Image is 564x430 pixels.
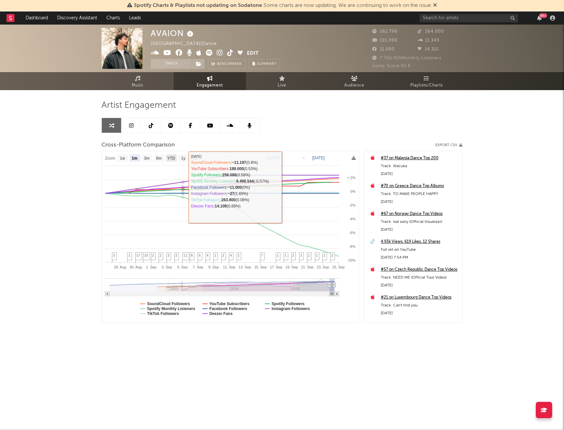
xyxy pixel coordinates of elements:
[300,253,302,257] span: 3
[308,253,310,257] span: 1
[301,265,314,269] text: 21. Sep
[246,72,318,90] a: Live
[381,254,459,262] div: [DATE] 7:54 PM
[53,11,102,25] a: Discovery Assistant
[124,11,145,25] a: Leads
[197,82,223,89] span: Engagement
[316,253,318,257] span: 1
[347,176,356,180] text: + 2%
[214,253,216,257] span: 1
[372,38,398,43] span: 191.000
[381,170,459,178] div: [DATE]
[278,82,286,89] span: Live
[128,253,130,257] span: 1
[381,282,459,289] div: [DATE]
[381,266,459,274] div: #57 on Czech Republic Dance Top Videos
[191,253,193,257] span: 8
[254,265,267,269] text: 15. Sep
[381,210,459,218] a: #67 on Norway Dance Top Videos
[209,302,250,306] text: YouTube Subscribers
[323,253,325,257] span: 1
[331,253,333,257] span: 2
[156,156,162,161] text: 6m
[144,253,148,257] span: 10
[181,156,185,161] text: 1y
[208,59,246,69] a: Benchmark
[349,231,356,235] text: -6%
[317,265,329,269] text: 23. Sep
[277,253,279,257] span: 1
[420,14,518,22] input: Search for artists
[285,265,298,269] text: 19. Sep
[160,253,162,257] span: 2
[381,322,459,329] a: #31 on Taiwan Dance Top 200
[381,154,459,162] a: #37 on Malaysia Dance Top 200
[381,198,459,206] div: [DATE]
[144,156,150,161] text: 3m
[223,265,235,269] text: 11. Sep
[147,311,179,316] text: TikTok Followers
[381,162,459,170] div: Track: Wacuka
[381,309,459,317] div: [DATE]
[120,156,125,161] text: 1w
[239,265,251,269] text: 13. Sep
[147,302,190,306] text: SoundCloud Followers
[271,302,304,306] text: Spotify Followers
[381,294,459,302] a: #21 on Luxembourg Dance Top Videos
[147,306,195,311] text: Spotify Monthly Listeners
[206,253,208,257] span: 4
[285,253,287,257] span: 1
[167,156,175,161] text: YTD
[101,102,176,109] span: Artist Engagement
[113,253,115,257] span: 3
[217,60,242,68] span: Benchmark
[381,190,459,198] div: Track: TO MAKE PEOPLE HAPPY
[344,82,364,89] span: Audience
[539,13,547,18] div: 99 +
[132,82,144,89] span: Music
[222,253,224,257] span: 2
[114,265,126,269] text: 28. Aug
[174,72,246,90] a: Engagement
[381,302,459,309] div: Track: Can't find you
[390,72,463,90] a: Playlists/Charts
[372,29,398,34] span: 261.796
[332,265,345,269] text: 25. Sep
[381,238,459,246] div: 4.93k Views, 619 Likes, 12 Shares
[257,62,276,66] span: Summary
[349,217,356,221] text: -4%
[435,143,463,147] button: Export CSV
[177,265,188,269] text: 5. Sep
[162,265,172,269] text: 3. Sep
[292,253,294,257] span: 2
[199,253,201,257] span: 5
[193,265,203,269] text: 7. Sep
[381,246,459,254] div: Full set on YouTube
[350,189,356,193] text: 0%
[347,258,356,262] text: -10%
[318,72,390,90] a: Audience
[129,265,141,269] text: 30. Aug
[537,15,542,21] button: 99+
[381,182,459,190] a: #70 on Greece Dance Top Albums
[312,156,325,160] text: [DATE]
[209,311,233,316] text: Deezer Fans
[136,253,140,257] span: 17
[132,156,137,161] text: 1m
[101,72,174,90] a: Music
[209,306,248,311] text: Facebook Followers
[410,82,443,89] span: Playlists/Charts
[238,253,240,257] span: 1
[105,156,115,161] text: Zoom
[381,274,459,282] div: Track: NEED ME (Official Tour Video)
[21,11,53,25] a: Dashboard
[349,244,356,248] text: -8%
[101,141,175,149] span: Cross-Platform Comparison
[134,3,431,8] span: : Some charts are now updating. We are continuing to work on the issue
[349,203,356,207] text: -2%
[146,265,157,269] text: 1. Sep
